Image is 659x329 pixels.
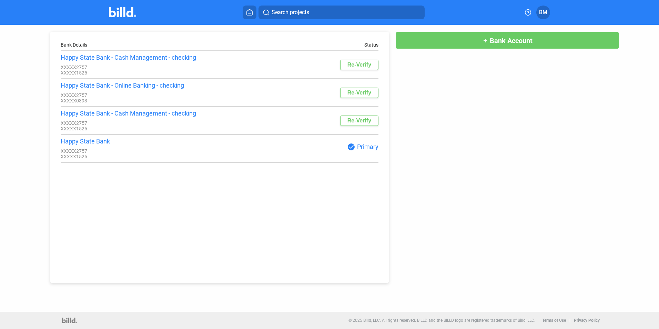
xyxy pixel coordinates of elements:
div: XXXXX2757 [61,148,220,154]
div: Happy State Bank - Online Banking - checking [61,82,220,89]
button: BM [536,6,550,19]
button: Bank Account [396,32,619,49]
span: Search projects [272,8,309,17]
div: Happy State Bank [61,138,220,145]
div: Bank Details [61,42,220,48]
div: Primary [220,143,378,151]
mat-icon: check_circle [347,143,355,151]
span: Bank Account [490,37,533,45]
div: XXXXX2757 [61,64,220,70]
div: Happy State Bank - Cash Management - checking [61,110,220,117]
b: Privacy Policy [574,318,600,323]
button: Re-Verify [340,60,378,70]
div: Happy State Bank - Cash Management - checking [61,54,220,61]
span: BM [539,8,547,17]
div: Status [364,42,378,48]
img: logo [62,318,77,323]
button: Search projects [258,6,425,19]
div: XXXXX1525 [61,126,220,131]
mat-icon: add [483,38,488,43]
p: | [569,318,570,323]
div: XXXXX2757 [61,120,220,126]
button: Re-Verify [340,88,378,98]
button: Re-Verify [340,116,378,126]
b: Terms of Use [542,318,566,323]
div: XXXXX1525 [61,70,220,76]
div: XXXXX2757 [61,92,220,98]
div: XXXXX1525 [61,154,220,159]
p: © 2025 Billd, LLC. All rights reserved. BILLD and the BILLD logo are registered trademarks of Bil... [348,318,535,323]
img: Billd Company Logo [109,7,136,17]
div: XXXXX0393 [61,98,220,103]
